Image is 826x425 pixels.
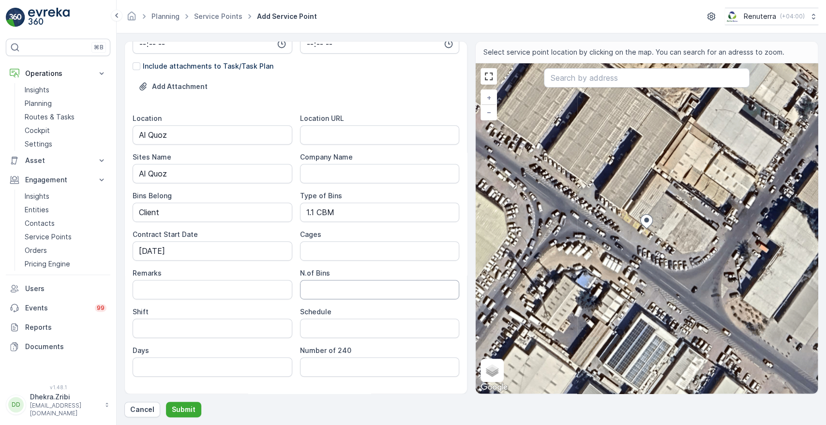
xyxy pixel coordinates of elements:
p: Operations [25,69,91,78]
span: Select service point location by clicking on the map. You can search for an adresss to zoom. [483,47,784,57]
label: Location URL [300,114,344,122]
a: Events99 [6,298,110,318]
p: ⌘B [94,44,104,51]
p: Insights [25,191,49,201]
span: + [487,93,491,102]
p: Entities [25,205,49,215]
a: Service Points [194,12,242,20]
button: Asset [6,151,110,170]
p: Add Attachment [152,82,208,91]
p: Submit [172,405,195,414]
a: Open this area in Google Maps (opens a new window) [478,381,510,394]
div: DD [8,397,24,412]
label: Shift [133,308,149,316]
a: Contacts [21,217,110,230]
img: Google [478,381,510,394]
p: Users [25,284,106,293]
label: Days [133,346,149,354]
span: v 1.48.1 [6,384,110,390]
label: Sites Name [133,153,171,161]
p: Documents [25,342,106,352]
p: ( +04:00 ) [780,13,805,20]
span: − [487,108,492,116]
p: Routes & Tasks [25,112,75,122]
p: Engagement [25,175,91,185]
p: [EMAIL_ADDRESS][DOMAIN_NAME] [30,402,100,417]
label: N.of Bins [300,269,330,277]
a: Insights [21,190,110,203]
p: Cancel [130,405,154,414]
span: Add Service Point [255,12,319,21]
button: Submit [166,402,201,417]
p: Dhekra.Zribi [30,392,100,402]
a: Zoom Out [481,105,496,119]
a: Settings [21,137,110,151]
p: Settings [25,139,52,149]
p: Events [25,303,89,313]
img: logo_light-DOdMpM7g.png [28,8,70,27]
label: Location [133,114,162,122]
a: Planning [151,12,180,20]
a: Routes & Tasks [21,110,110,124]
a: Service Points [21,230,110,244]
button: Operations [6,64,110,83]
p: Orders [25,246,47,255]
a: Zoom In [481,90,496,105]
p: Planning [25,99,52,108]
button: DDDhekra.Zribi[EMAIL_ADDRESS][DOMAIN_NAME] [6,392,110,417]
a: Planning [21,97,110,110]
label: Schedule [300,308,331,316]
a: Documents [6,337,110,356]
p: Asset [25,156,91,165]
label: Contract Start Date [133,230,198,238]
label: Type of Bins [300,191,342,200]
label: Bins Belong [133,191,172,200]
a: Entities [21,203,110,217]
a: Insights [21,83,110,97]
label: Remarks [133,269,162,277]
button: Upload File [133,79,213,94]
button: Renuterra(+04:00) [725,8,818,25]
a: Reports [6,318,110,337]
input: Search by address [544,68,749,88]
a: Orders [21,244,110,257]
a: Cockpit [21,124,110,137]
p: 99 [97,304,105,312]
img: logo [6,8,25,27]
button: Cancel [124,402,160,417]
p: Cockpit [25,126,50,135]
p: Reports [25,322,106,332]
label: Cages [300,230,321,238]
img: Screenshot_2024-07-26_at_13.33.01.png [725,11,740,22]
p: Renuterra [744,12,776,21]
p: Service Points [25,232,72,242]
a: Layers [481,360,503,381]
p: Include attachments to Task/Task Plan [143,61,273,71]
a: View Fullscreen [481,69,496,84]
p: Pricing Engine [25,259,70,269]
p: Insights [25,85,49,95]
button: Engagement [6,170,110,190]
a: Users [6,279,110,298]
label: Company Name [300,153,353,161]
a: Pricing Engine [21,257,110,271]
p: Contacts [25,219,55,228]
label: Number of 240 [300,346,351,354]
a: Homepage [126,15,137,23]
